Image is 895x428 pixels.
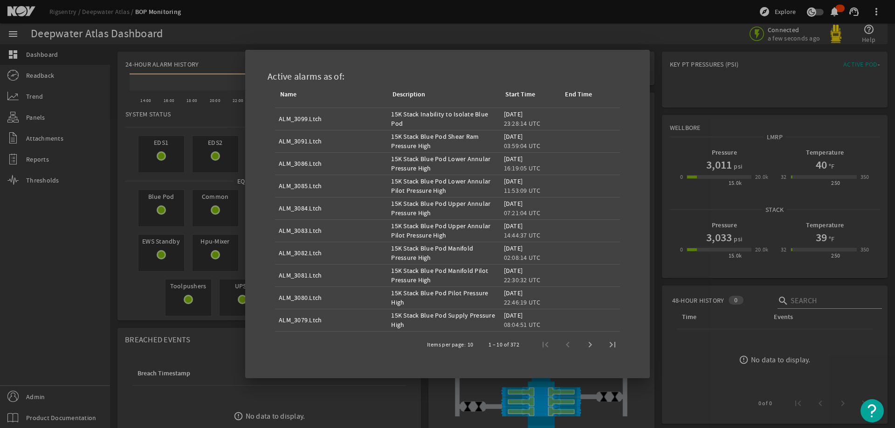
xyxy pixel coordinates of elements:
legacy-datetime-component: [DATE] [504,177,523,185]
legacy-datetime-component: 08:04:51 UTC [504,320,541,329]
legacy-datetime-component: [DATE] [504,289,523,297]
div: 15K Stack Blue Pod Pilot Pressure High [391,288,496,307]
div: 15K Stack Blue Pod Manifold Pilot Pressure High [391,266,496,285]
div: 15K Stack Blue Pod Supply Pressure High [391,311,496,329]
div: 15K Stack Inability to Isolate Blue Pod [391,109,496,128]
div: ALM_3081.Ltch [279,271,322,280]
div: ALM_3079.Ltch [279,315,322,325]
legacy-datetime-component: 14:44:37 UTC [504,231,541,239]
legacy-datetime-component: [DATE] [504,155,523,163]
div: Start Time [504,89,544,100]
div: ALM_3086.Ltch [279,159,322,168]
legacy-datetime-component: 07:21:04 UTC [504,209,541,217]
button: Open Resource Center [861,399,884,422]
div: Name [279,89,305,100]
div: 15K Stack Blue Pod Shear Ram Pressure High [391,132,496,150]
legacy-datetime-component: 22:30:32 UTC [504,276,541,284]
legacy-datetime-component: [DATE] [504,222,523,230]
div: 15K Stack Blue Pod Upper Annular Pilot Pressure High [391,221,496,240]
div: End Time [565,89,592,100]
legacy-datetime-component: 23:28:14 UTC [504,119,541,128]
legacy-datetime-component: [DATE] [504,266,523,275]
button: Next page [579,333,601,356]
div: ALM_3085.Ltch [279,181,322,190]
div: 1 – 10 of 372 [489,340,519,349]
legacy-datetime-component: 11:53:09 UTC [504,186,541,195]
legacy-datetime-component: [DATE] [504,199,523,208]
div: ALM_3080.Ltch [279,293,322,302]
button: Last page [601,333,624,356]
div: Start Time [505,89,535,100]
div: ALM_3082.Ltch [279,248,322,258]
legacy-datetime-component: 22:46:19 UTC [504,298,541,306]
legacy-datetime-component: 03:59:04 UTC [504,142,541,150]
div: Description [392,89,425,100]
div: ALM_3084.Ltch [279,204,322,213]
legacy-datetime-component: [DATE] [504,244,523,252]
div: ALM_3091.Ltch [279,136,322,146]
legacy-datetime-component: [DATE] [504,311,523,319]
legacy-datetime-component: [DATE] [504,110,523,118]
div: 15K Stack Blue Pod Manifold Pressure High [391,244,496,262]
div: Active alarms as of: [256,61,639,88]
div: Name [280,89,296,100]
div: Description [391,89,434,100]
legacy-datetime-component: [DATE] [504,132,523,141]
div: 15K Stack Blue Pod Upper Annular Pressure High [391,199,496,217]
legacy-datetime-component: 16:19:05 UTC [504,164,541,172]
div: 15K Stack Blue Pod Lower Annular Pilot Pressure High [391,177,496,195]
div: End Time [564,89,600,100]
div: ALM_3083.Ltch [279,226,322,235]
div: ALM_3099.Ltch [279,114,322,123]
div: 10 [468,340,474,349]
div: 15K Stack Blue Pod Lower Annular Pressure High [391,154,496,173]
legacy-datetime-component: 02:08:14 UTC [504,253,541,262]
div: Items per page: [427,340,466,349]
